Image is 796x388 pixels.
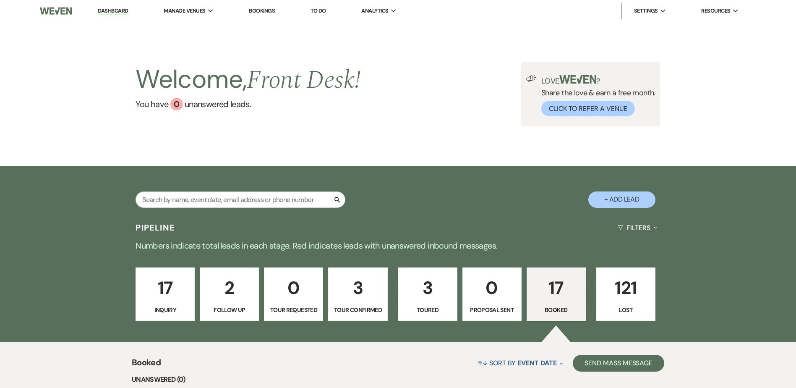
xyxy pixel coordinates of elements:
a: 3Toured [398,267,457,321]
span: Front Desk ! [247,61,360,100]
span: Manage Venues [164,7,205,15]
div: 0 [170,98,183,110]
h2: Welcome, [136,62,360,98]
p: 121 [602,274,650,302]
p: 0 [269,274,318,302]
p: 17 [141,274,189,302]
img: Weven Logo [40,2,72,20]
button: Send Mass Message [573,355,664,372]
a: 0Tour Requested [264,267,323,321]
img: loud-speaker-illustration.svg [526,75,536,82]
input: Search by name, event date, email address or phone number [136,191,345,208]
a: 17Booked [527,267,586,321]
a: 2Follow Up [200,267,259,321]
p: 0 [468,274,516,302]
p: Tour Confirmed [334,305,382,315]
span: Analytics [361,7,388,15]
button: Sort By Event Date [474,352,566,374]
p: Toured [404,305,452,315]
a: 3Tour Confirmed [328,267,387,321]
p: Proposal Sent [468,305,516,315]
p: Love ? [541,75,655,85]
div: Share the love & earn a free month. [536,75,655,116]
h3: Pipeline [136,222,175,233]
span: Resources [701,7,730,15]
button: + Add Lead [588,191,655,208]
span: Settings [634,7,658,15]
a: You have 0 unanswered leads. [136,98,360,110]
p: 3 [334,274,382,302]
a: To Do [311,7,326,14]
p: Lost [602,305,650,315]
span: Event Date [517,359,556,367]
span: ↑↓ [478,359,488,367]
li: Unanswered (0) [132,374,664,385]
a: 0Proposal Sent [462,267,522,321]
p: Inquiry [141,305,189,315]
p: 17 [532,274,580,302]
p: 3 [404,274,452,302]
a: Bookings [249,7,275,14]
a: Dashboard [98,7,128,15]
button: Click to Refer a Venue [541,101,635,116]
p: Numbers indicate total leads in each stage. Red indicates leads with unanswered inbound messages. [96,239,700,252]
p: Tour Requested [269,305,318,315]
span: Booked [132,356,161,374]
p: Follow Up [205,305,253,315]
img: weven-logo-green.svg [559,75,597,84]
p: 2 [205,274,253,302]
button: Filters [614,217,660,239]
a: 121Lost [596,267,655,321]
p: Booked [532,305,580,315]
a: 17Inquiry [136,267,195,321]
